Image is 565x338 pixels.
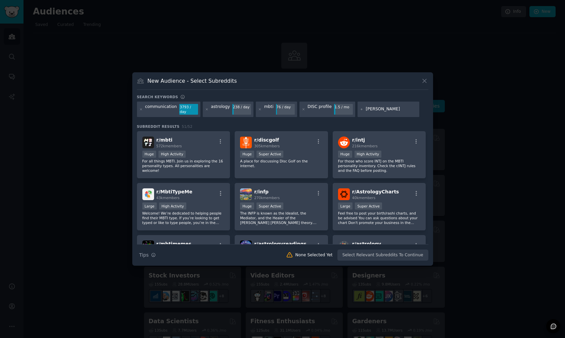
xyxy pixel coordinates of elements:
span: 305k members [254,144,280,148]
img: mbtimemes [142,240,154,252]
div: 238 / day [232,104,251,110]
span: 270k members [254,196,280,200]
span: r/ AstrologyCharts [352,189,399,194]
span: Subreddit Results [137,124,180,129]
img: astrology [338,240,350,252]
span: 40k members [352,196,375,200]
span: r/ intj [352,137,365,143]
div: Large [338,202,353,210]
div: mbti [264,104,274,115]
div: High Activity [355,151,382,158]
span: 572k members [156,144,182,148]
p: Welcome! We’re dedicated to helping people find their MBTI type. If you’re looking to get typed o... [142,211,225,225]
h3: Search keywords [137,95,178,99]
span: r/ astrology [352,241,381,247]
img: AstrologyCharts [338,188,350,200]
img: astrologyreadings [240,240,252,252]
p: A place for discussing Disc Golf on the internet. [240,159,323,168]
div: None Selected Yet [295,252,333,258]
div: Super Active [256,151,284,158]
div: communication [145,104,177,115]
button: Tips [137,249,158,261]
img: infp [240,188,252,200]
span: r/ infp [254,189,269,194]
span: 216k members [352,144,378,148]
div: 1.5 / mo [334,104,353,110]
span: r/ mbti [156,137,173,143]
input: New Keyword [366,106,417,112]
div: Huge [240,202,254,210]
span: r/ mbtimemes [156,241,192,247]
div: astrology [211,104,230,115]
img: intj [338,137,350,148]
span: r/ discgolf [254,137,279,143]
div: High Activity [158,151,186,158]
div: Super Active [256,202,284,210]
div: Large [142,202,157,210]
p: The INFP is known as the Idealist, the Mediator, and the Healer of the [PERSON_NAME] [PERSON_NAME... [240,211,323,225]
span: Tips [139,252,149,259]
div: Huge [338,151,352,158]
div: DISC profile [308,104,332,115]
div: 76 / day [276,104,295,110]
div: Huge [142,151,156,158]
img: mbti [142,137,154,148]
div: 3793 / day [179,104,198,115]
div: High Activity [159,202,186,210]
span: r/ astrologyreadings [254,241,307,247]
img: discgolf [240,137,252,148]
span: 51 / 52 [182,124,193,128]
img: MbtiTypeMe [142,188,154,200]
p: Feel free to post your birth/rashi charts, and be advised You can ask questions about your chart ... [338,211,421,225]
div: Super Active [355,202,382,210]
span: 43k members [156,196,180,200]
p: For those who score INTJ on the MBTI personality inventory. Check the r/INTJ rules and the FAQ be... [338,159,421,173]
p: For all things MBTI. Join us in exploring the 16 personality types. All personalities are welcome! [142,159,225,173]
div: Huge [240,151,254,158]
span: r/ MbtiTypeMe [156,189,192,194]
h3: New Audience - Select Subreddits [147,77,237,84]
